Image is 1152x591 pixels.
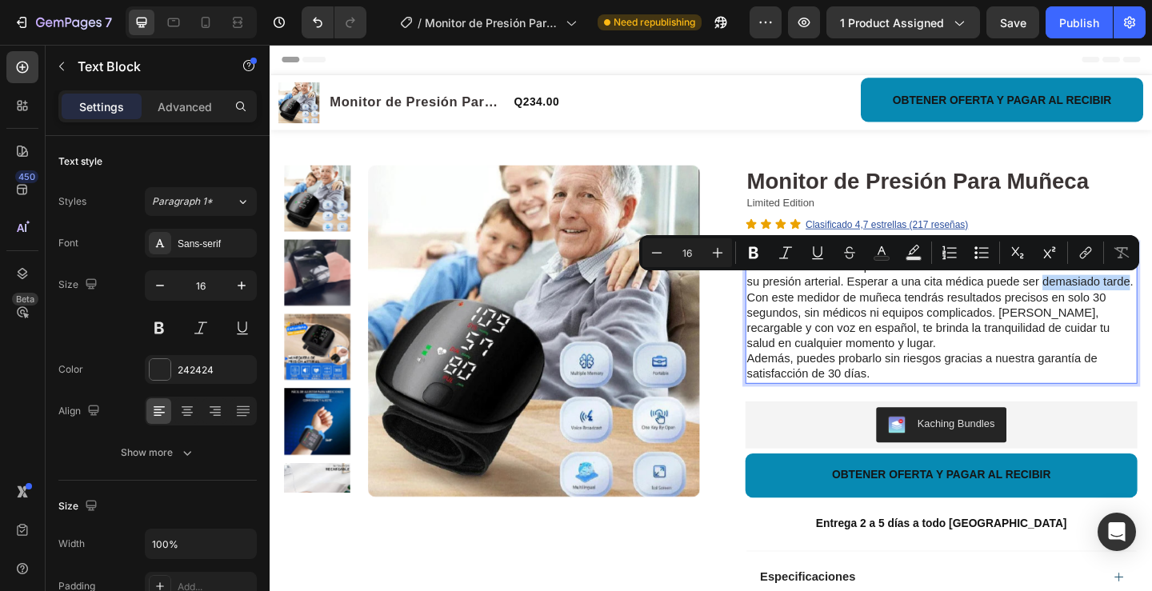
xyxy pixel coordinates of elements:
img: KachingBundles.png [673,404,692,423]
div: Kaching Bundles [705,404,789,421]
span: 1 product assigned [840,14,944,31]
div: Show more [121,445,195,461]
div: Text style [58,154,102,169]
div: Styles [58,194,86,209]
button: 1 product assigned [826,6,980,38]
button: Save [986,6,1039,38]
button: Publish [1046,6,1113,38]
p: Además, puedes probarlo sin riesgos gracias a nuestra garantía de satisfacción de 30 días. [519,333,942,367]
p: Con este medidor de muñeca tendrás resultados precisos en solo 30 segundos, sin médicos ni equipo... [519,267,942,333]
h1: Monitor de Presión Para Muñeca [518,131,944,166]
div: Color [58,362,83,377]
span: Save [1000,16,1026,30]
div: Editor contextual toolbar [639,235,1139,270]
div: Open Intercom Messenger [1098,513,1136,551]
div: Size [58,496,101,517]
button: <p><span style="font-size:15px;">OBTENER OFERTA Y PAGAR AL RECIBIR</span></p> [518,445,944,493]
p: Cada minuto miles de personas sufren las consecuencias de no controlar su presión arterial. Esper... [519,234,942,267]
div: Rich Text Editor. Editing area: main [518,216,944,369]
iframe: Design area [270,45,1152,591]
span: OBTENER OFERTA Y PAGAR AL RECIBIR [612,461,850,474]
div: Size [58,274,101,296]
button: Kaching Bundles [660,394,802,433]
p: Settings [79,98,124,115]
button: Show more [58,438,257,467]
div: Font [58,236,78,250]
span: / [418,14,422,31]
div: Width [58,537,85,551]
div: 242424 [178,363,253,377]
button: Paragraph 1* [145,187,257,216]
p: Text Block [78,57,214,76]
div: Align [58,401,103,422]
strong: Entrega 2 a 5 días a todo [GEOGRAPHIC_DATA] [594,513,867,527]
strong: La hipertensión es silenciosa… y puede atacarte sin avisar [535,218,894,232]
p: ⚠️ [519,218,942,234]
div: 450 [15,170,38,183]
div: Sans-serif [178,237,253,251]
p: 7 [105,13,112,32]
span: Especificaciones [534,572,638,585]
span: Need republishing [614,15,695,30]
span: Limited Edition [519,166,593,178]
div: Publish [1059,14,1099,31]
span: Paragraph 1* [152,194,213,209]
p: Advanced [158,98,212,115]
div: Beta [12,293,38,305]
input: Auto [146,529,256,558]
u: Clasificado 4,7 estrellas (217 reseñas) [583,190,760,202]
div: Undo/Redo [302,6,366,38]
button: <p><span style="font-size:15px;">OBTENER OFERTA Y PAGAR AL RECIBIR</span></p> [643,36,950,84]
span: OBTENER OFERTA Y PAGAR AL RECIBIR [678,53,916,66]
button: 7 [6,6,119,38]
span: Monitor de Presión Para Muñeca [425,14,559,31]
